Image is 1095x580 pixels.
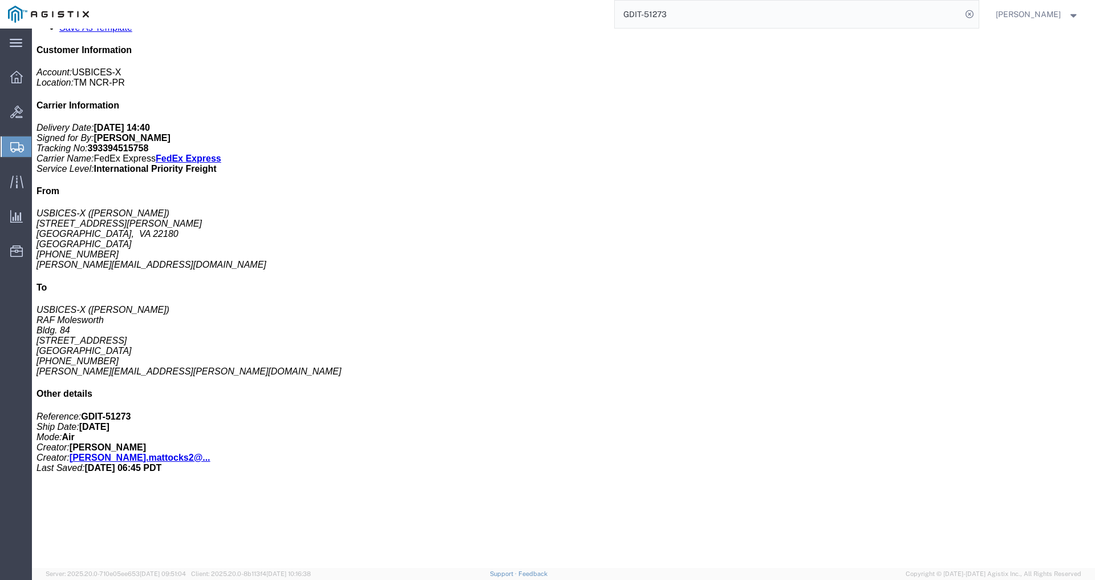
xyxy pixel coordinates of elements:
[996,8,1061,21] span: Stuart Packer
[518,570,547,577] a: Feedback
[140,570,186,577] span: [DATE] 09:51:04
[266,570,311,577] span: [DATE] 10:16:38
[46,570,186,577] span: Server: 2025.20.0-710e05ee653
[995,7,1080,21] button: [PERSON_NAME]
[490,570,518,577] a: Support
[906,569,1081,579] span: Copyright © [DATE]-[DATE] Agistix Inc., All Rights Reserved
[615,1,962,28] input: Search for shipment number, reference number
[32,29,1095,568] iframe: FS Legacy Container
[8,6,89,23] img: logo
[191,570,311,577] span: Client: 2025.20.0-8b113f4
